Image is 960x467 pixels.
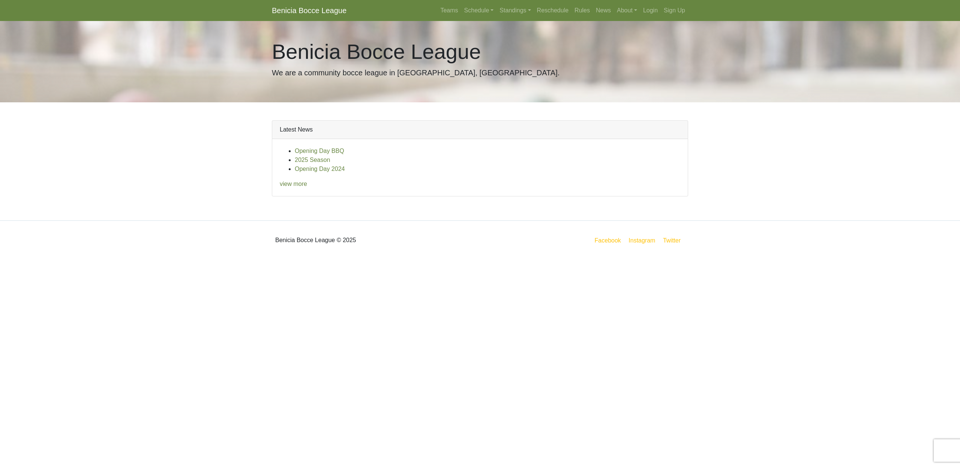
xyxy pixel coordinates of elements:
div: Benicia Bocce League © 2025 [266,227,480,254]
a: Instagram [627,236,657,245]
h1: Benicia Bocce League [272,39,688,64]
a: Facebook [593,236,622,245]
p: We are a community bocce league in [GEOGRAPHIC_DATA], [GEOGRAPHIC_DATA]. [272,67,688,78]
a: Twitter [661,236,687,245]
a: Benicia Bocce League [272,3,346,18]
a: Sign Up [661,3,688,18]
a: About [614,3,640,18]
a: Opening Day 2024 [295,166,345,172]
a: News [593,3,614,18]
a: view more [280,181,307,187]
a: Login [640,3,661,18]
div: Latest News [272,121,688,139]
a: Teams [437,3,461,18]
a: Opening Day BBQ [295,148,344,154]
a: 2025 Season [295,157,330,163]
a: Schedule [461,3,497,18]
a: Rules [571,3,593,18]
a: Standings [496,3,534,18]
a: Reschedule [534,3,572,18]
